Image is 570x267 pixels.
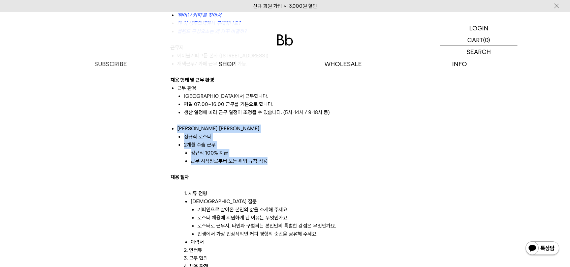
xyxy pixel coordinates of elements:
li: 생산 일정에 따라 근무 일정이 조정될 수 있습니다. (5시-14시 / 9-18시 등) [184,108,400,125]
li: 커피인으로 살아온 본인의 삶을 소개해 주세요. [197,206,400,214]
p: 3. 근무 협의 [184,254,400,262]
p: INFO [401,58,517,70]
a: SHOP [169,58,285,70]
p: 2. 인터뷰 [184,246,400,254]
img: 카카오톡 채널 1:1 채팅 버튼 [525,241,560,257]
p: LOGIN [469,22,488,34]
p: (0) [483,34,490,46]
li: 2개월 수습 근무 [184,141,400,165]
li: 정규직 100% 지급 [191,149,400,157]
li: 로스터로 근무시, 타인과 구별되는 본인만의 특별한 강점은 무엇인가요. [197,222,400,230]
img: 로고 [277,34,293,46]
a: CART (0) [440,34,517,46]
li: 정규직 로스터 [184,133,400,141]
li: [GEOGRAPHIC_DATA]에서 근무합니다. [184,92,400,100]
a: LOGIN [440,22,517,34]
li: [DEMOGRAPHIC_DATA] 질문 [191,197,400,206]
p: 1. 서류 전형 [184,181,400,197]
p: SEARCH [467,46,491,58]
li: 인생에서 가장 인상적익인 커피 경험의 순간을 공유해 주세요. [197,230,400,238]
b: 채용 형태 및 근무 환경 [170,77,214,83]
li: 근무 시작일로부터 모든 취업 규칙 적용 [191,157,400,165]
p: CART [467,34,483,46]
li: 근무 환경 [177,84,400,125]
li: 평일 07:00~16:00 근무를 기본으로 합니다. [184,100,400,108]
a: SUBSCRIBE [53,58,169,70]
a: 신규 회원 가입 시 3,000원 할인 [253,3,317,9]
p: WHOLESALE [285,58,401,70]
li: 로스터 채용에 지원하게 된 이유는 무엇인가요. [197,214,400,222]
li: [PERSON_NAME] [PERSON_NAME] [177,125,400,165]
b: 채용 절차 [170,174,189,180]
li: 이력서 [191,238,400,246]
